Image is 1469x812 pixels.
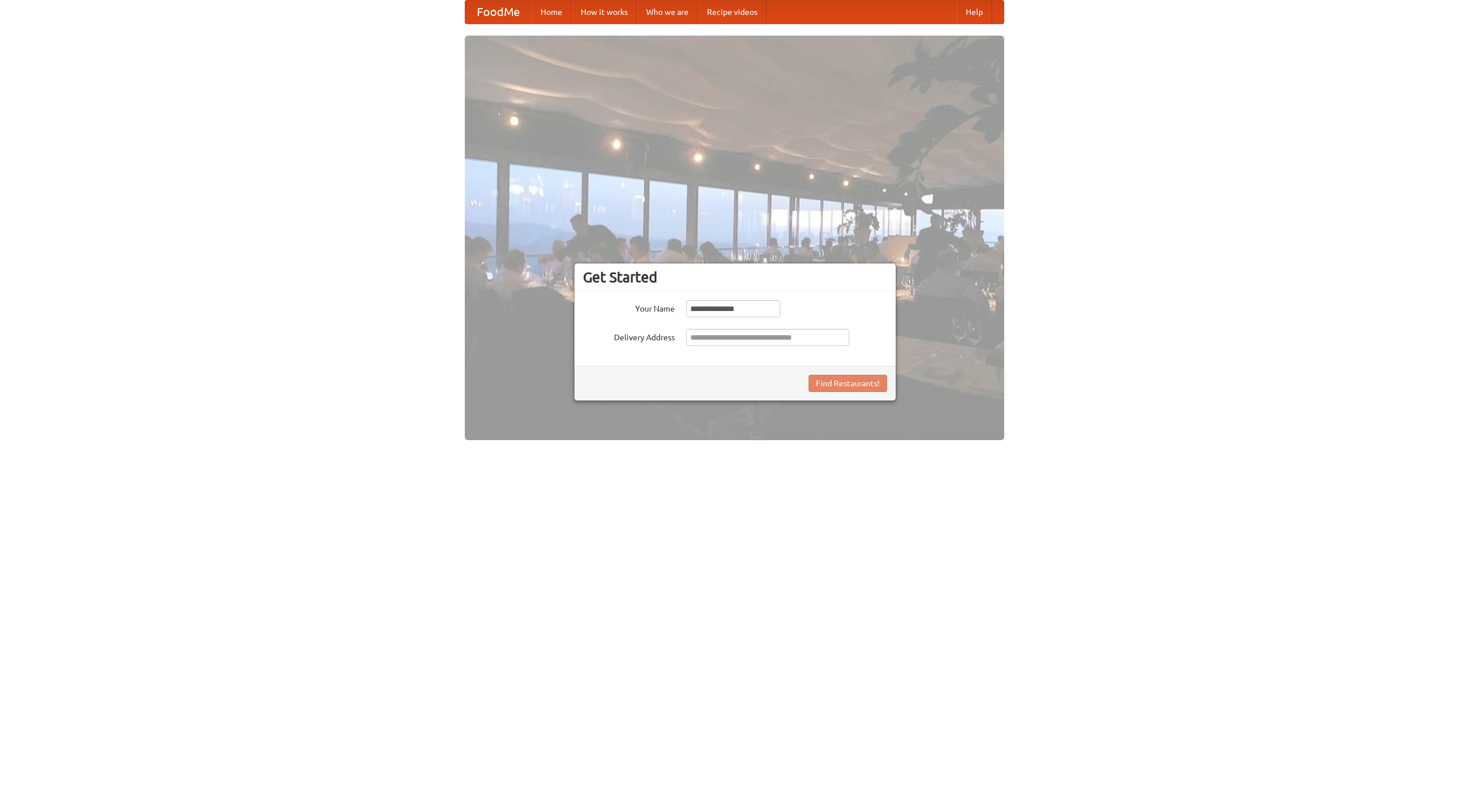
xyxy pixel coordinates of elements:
h3: Get Started [583,269,887,286]
button: Find Restaurants! [809,375,887,392]
a: Home [531,1,572,24]
a: Recipe videos [698,1,767,24]
label: Your Name [583,300,675,314]
a: Help [957,1,992,24]
a: FoodMe [465,1,531,24]
label: Delivery Address [583,329,675,343]
a: Who we are [637,1,698,24]
a: How it works [572,1,637,24]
